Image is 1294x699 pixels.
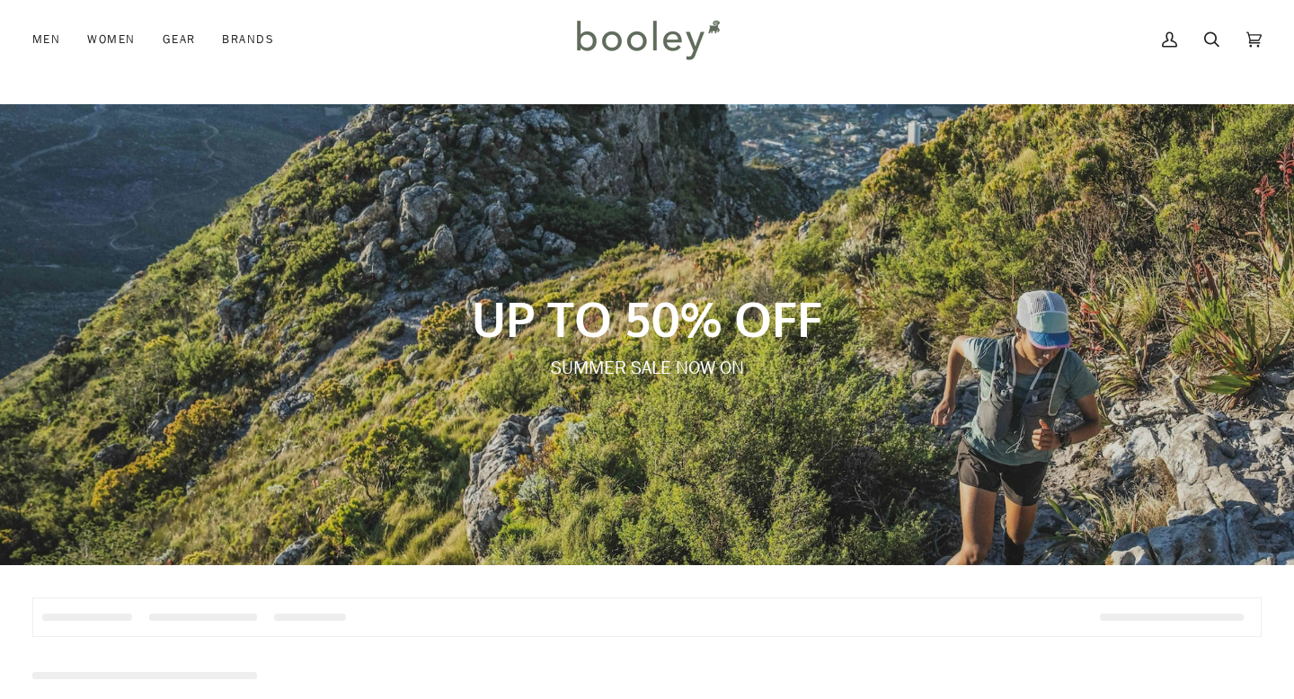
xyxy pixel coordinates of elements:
[163,31,196,49] span: Gear
[222,31,274,49] span: Brands
[87,31,135,49] span: Women
[269,288,1025,348] p: UP TO 50% OFF
[269,355,1025,381] p: SUMMER SALE NOW ON
[569,13,726,66] img: Booley
[32,31,60,49] span: Men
